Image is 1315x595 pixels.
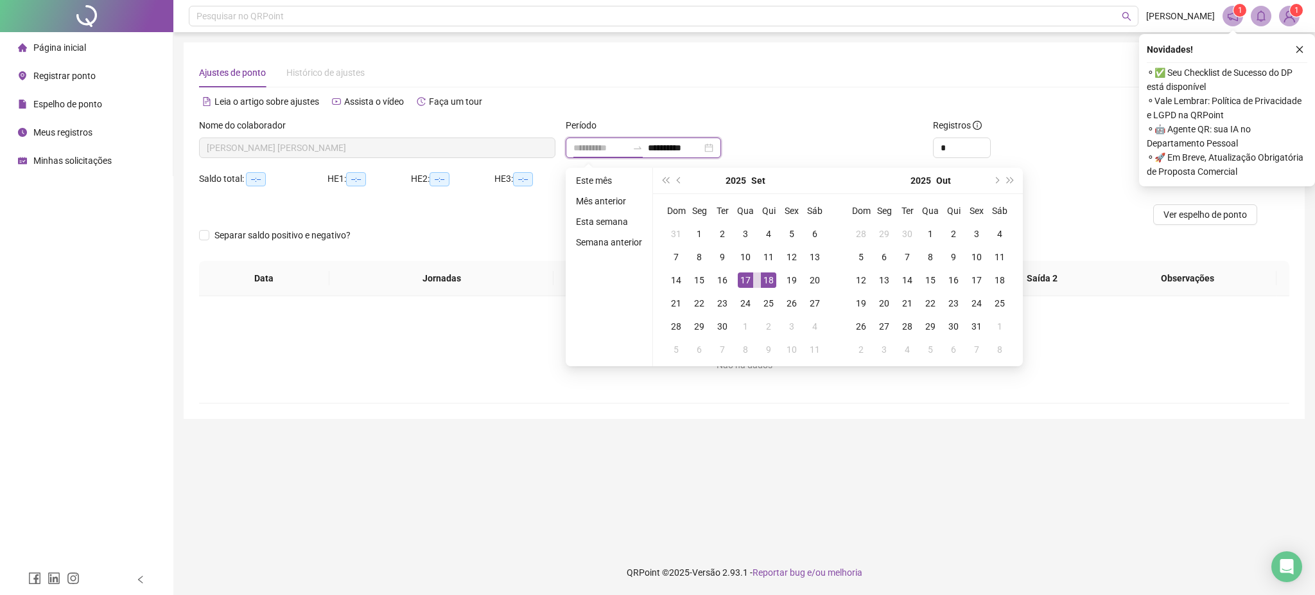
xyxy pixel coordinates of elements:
td: 2025-10-11 [803,338,826,361]
td: 2025-09-05 [780,222,803,245]
div: 6 [946,342,961,357]
div: 23 [715,296,730,311]
button: super-prev-year [658,168,672,193]
td: 2025-10-05 [665,338,688,361]
td: 2025-10-10 [780,338,803,361]
td: 2025-10-31 [965,315,988,338]
th: Dom [665,199,688,222]
td: 2025-09-29 [873,222,896,245]
td: 2025-10-01 [734,315,757,338]
div: 7 [715,342,730,357]
td: 2025-10-13 [873,269,896,292]
div: 5 [784,226,799,242]
img: 84174 [1280,6,1299,26]
span: --:-- [513,172,533,186]
td: 2025-09-21 [665,292,688,315]
td: 2025-10-03 [965,222,988,245]
td: 2025-10-04 [803,315,826,338]
div: 3 [969,226,984,242]
span: home [18,43,27,52]
th: Sáb [803,199,826,222]
span: Ajustes de ponto [199,67,266,78]
th: Seg [688,199,711,222]
td: 2025-11-07 [965,338,988,361]
span: Separar saldo positivo e negativo? [209,228,356,242]
span: environment [18,71,27,80]
td: 2025-10-10 [965,245,988,269]
td: 2025-09-29 [688,315,711,338]
td: 2025-10-09 [942,245,965,269]
footer: QRPoint © 2025 - 2.93.1 - [173,550,1315,595]
span: instagram [67,572,80,585]
td: 2025-09-18 [757,269,780,292]
span: --:-- [430,172,449,186]
div: 3 [784,319,799,334]
div: 14 [900,272,915,288]
th: Ter [896,199,919,222]
span: --:-- [246,172,266,186]
div: 23 [946,296,961,311]
td: 2025-09-14 [665,269,688,292]
div: 15 [692,272,707,288]
td: 2025-10-08 [919,245,942,269]
button: prev-year [672,168,686,193]
div: 14 [668,272,684,288]
div: 30 [900,226,915,242]
span: search [1122,12,1131,21]
td: 2025-10-24 [965,292,988,315]
td: 2025-09-17 [734,269,757,292]
span: to [632,143,643,153]
div: 20 [807,272,823,288]
div: 11 [761,249,776,265]
div: 10 [969,249,984,265]
div: HE 1: [327,172,411,186]
th: Saída 2 [972,261,1111,296]
td: 2025-09-19 [780,269,803,292]
div: 2 [715,226,730,242]
button: year panel [726,168,746,193]
div: 3 [738,226,753,242]
td: 2025-10-02 [757,315,780,338]
td: 2025-09-28 [849,222,873,245]
label: Período [566,118,605,132]
td: 2025-10-17 [965,269,988,292]
div: 9 [715,249,730,265]
th: Sex [965,199,988,222]
td: 2025-10-21 [896,292,919,315]
li: Mês anterior [571,193,647,209]
span: swap-right [632,143,643,153]
div: 21 [900,296,915,311]
div: Não há dados [214,358,1274,372]
th: Sáb [988,199,1011,222]
td: 2025-09-27 [803,292,826,315]
div: 17 [738,272,753,288]
td: 2025-09-20 [803,269,826,292]
li: Semana anterior [571,235,647,250]
span: left [136,575,145,584]
td: 2025-09-03 [734,222,757,245]
div: 10 [784,342,799,357]
div: 21 [668,296,684,311]
div: 30 [715,319,730,334]
div: HE 2: [411,172,494,186]
td: 2025-10-07 [711,338,734,361]
td: 2025-09-30 [711,315,734,338]
div: 27 [876,319,892,334]
sup: Atualize o seu contato no menu Meus Dados [1290,4,1303,17]
td: 2025-09-15 [688,269,711,292]
div: 28 [853,226,869,242]
span: Observações [1110,271,1266,285]
th: Data [199,261,329,296]
span: Faça um tour [429,96,482,107]
th: Jornadas [329,261,554,296]
span: facebook [28,572,41,585]
div: 12 [784,249,799,265]
th: Qua [919,199,942,222]
span: Novidades ! [1147,42,1193,57]
div: 30 [946,319,961,334]
th: Sex [780,199,803,222]
td: 2025-10-16 [942,269,965,292]
td: 2025-10-20 [873,292,896,315]
div: 6 [807,226,823,242]
td: 2025-10-07 [896,245,919,269]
